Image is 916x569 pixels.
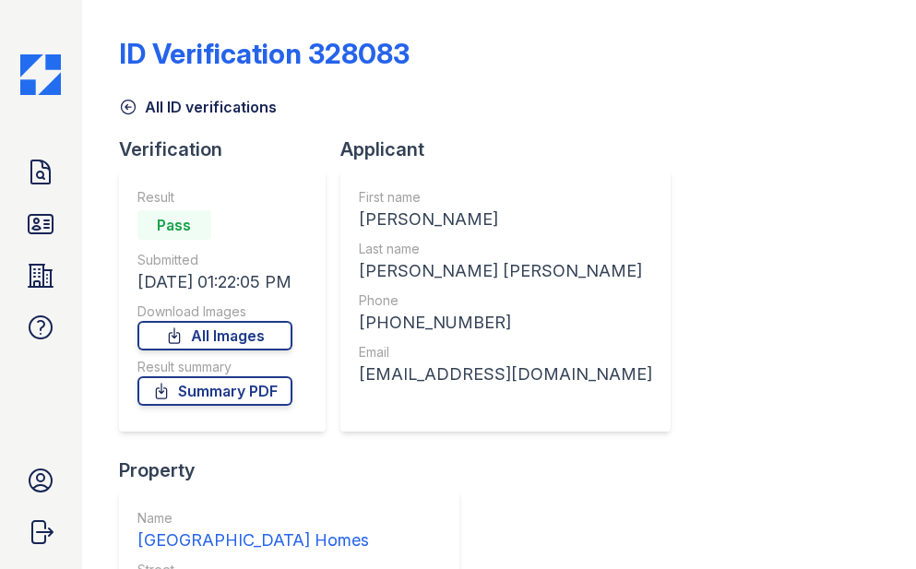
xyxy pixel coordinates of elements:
div: Applicant [340,136,685,162]
a: Summary PDF [137,376,292,406]
div: First name [359,188,652,207]
div: Submitted [137,251,292,269]
div: Name [137,509,441,528]
a: All ID verifications [119,96,277,118]
div: Download Images [137,302,292,321]
div: [GEOGRAPHIC_DATA] Homes [137,528,441,553]
div: Result summary [137,358,292,376]
div: Result [137,188,292,207]
div: ID Verification 328083 [119,37,410,70]
iframe: chat widget [839,495,898,551]
a: All Images [137,321,292,350]
a: Name [GEOGRAPHIC_DATA] Homes [137,509,441,553]
div: Phone [359,291,652,310]
div: [PERSON_NAME] [359,207,652,232]
img: CE_Icon_Blue-c292c112584629df590d857e76928e9f676e5b41ef8f769ba2f05ee15b207248.png [20,54,61,95]
div: [EMAIL_ADDRESS][DOMAIN_NAME] [359,362,652,387]
div: Verification [119,136,340,162]
div: [PHONE_NUMBER] [359,310,652,336]
div: [DATE] 01:22:05 PM [137,269,292,295]
div: Pass [137,210,211,240]
div: Property [119,457,474,483]
div: Last name [359,240,652,258]
div: Email [359,343,652,362]
div: [PERSON_NAME] [PERSON_NAME] [359,258,652,284]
